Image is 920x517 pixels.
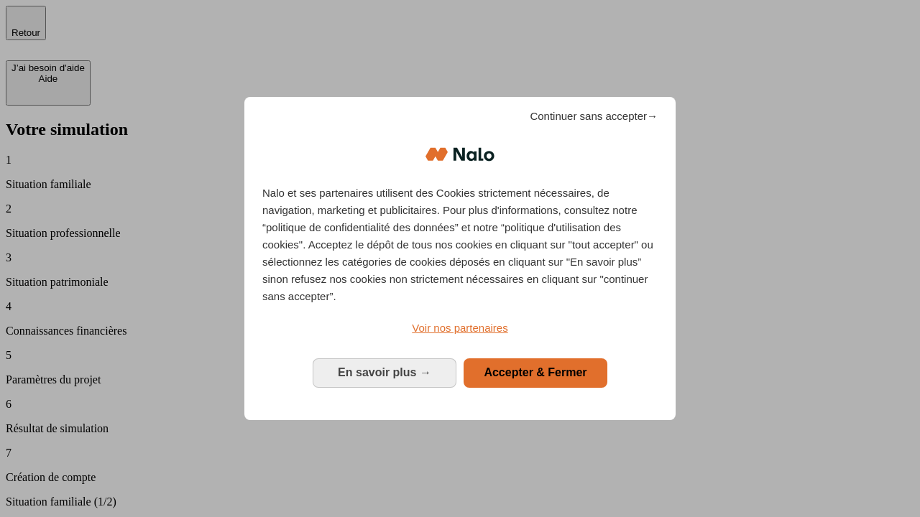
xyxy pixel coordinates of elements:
span: En savoir plus → [338,366,431,378]
button: En savoir plus: Configurer vos consentements [313,358,456,387]
a: Voir nos partenaires [262,320,658,337]
div: Bienvenue chez Nalo Gestion du consentement [244,97,676,419]
span: Voir nos partenaires [412,322,507,334]
span: Accepter & Fermer [484,366,586,378]
span: Continuer sans accepter→ [530,108,658,125]
button: Accepter & Fermer: Accepter notre traitement des données et fermer [464,358,607,387]
p: Nalo et ses partenaires utilisent des Cookies strictement nécessaires, de navigation, marketing e... [262,185,658,305]
img: Logo [425,133,494,176]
